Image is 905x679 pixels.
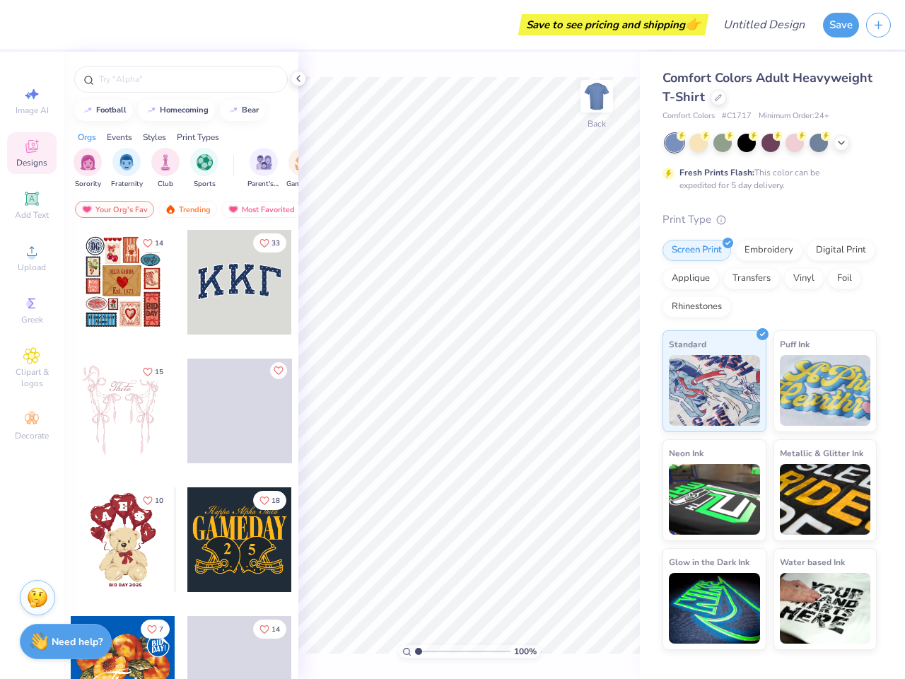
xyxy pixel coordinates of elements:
[165,204,176,214] img: trending.gif
[253,233,286,253] button: Like
[228,106,239,115] img: trend_line.gif
[119,154,134,170] img: Fraternity Image
[669,555,749,569] span: Glow in the Dark Ink
[662,296,731,318] div: Rhinestones
[295,154,311,170] img: Game Day Image
[136,362,170,381] button: Like
[253,491,286,510] button: Like
[286,179,319,190] span: Game Day
[21,314,43,325] span: Greek
[780,337,810,352] span: Puff Ink
[247,148,280,190] div: filter for Parent's Weekend
[158,201,217,218] div: Trending
[828,268,861,289] div: Foil
[271,240,280,247] span: 33
[80,154,96,170] img: Sorority Image
[159,626,163,633] span: 7
[669,573,760,644] img: Glow in the Dark Ink
[723,268,780,289] div: Transfers
[735,240,802,261] div: Embroidery
[96,106,127,114] div: football
[228,204,239,214] img: most_fav.gif
[662,211,877,228] div: Print Type
[669,355,760,426] img: Standard
[807,240,875,261] div: Digital Print
[256,154,272,170] img: Parent's Weekend Image
[78,131,96,144] div: Orgs
[177,131,219,144] div: Print Types
[286,148,319,190] div: filter for Game Day
[15,430,49,441] span: Decorate
[286,148,319,190] button: filter button
[271,626,280,633] span: 14
[685,16,701,33] span: 👉
[247,179,280,190] span: Parent's Weekend
[74,148,102,190] button: filter button
[111,148,143,190] button: filter button
[669,446,703,460] span: Neon Ink
[271,497,280,504] span: 18
[190,148,218,190] button: filter button
[141,620,170,639] button: Like
[146,106,157,115] img: trend_line.gif
[16,157,47,168] span: Designs
[220,100,265,121] button: bear
[194,179,216,190] span: Sports
[242,106,259,114] div: bear
[679,166,853,192] div: This color can be expedited for 5 day delivery.
[712,11,816,39] input: Untitled Design
[138,100,215,121] button: homecoming
[662,69,872,105] span: Comfort Colors Adult Heavyweight T-Shirt
[82,106,93,115] img: trend_line.gif
[155,240,163,247] span: 14
[15,209,49,221] span: Add Text
[669,337,706,352] span: Standard
[780,446,863,460] span: Metallic & Glitter Ink
[75,179,101,190] span: Sorority
[247,148,280,190] button: filter button
[780,355,871,426] img: Puff Ink
[7,366,57,389] span: Clipart & logos
[662,110,715,122] span: Comfort Colors
[98,72,279,86] input: Try "Alpha"
[136,233,170,253] button: Like
[107,131,132,144] div: Events
[780,555,845,569] span: Water based Ink
[253,620,286,639] button: Like
[722,110,752,122] span: # C1717
[158,179,173,190] span: Club
[136,491,170,510] button: Like
[780,464,871,535] img: Metallic & Glitter Ink
[151,148,180,190] div: filter for Club
[197,154,213,170] img: Sports Image
[759,110,829,122] span: Minimum Order: 24 +
[514,645,537,658] span: 100 %
[662,240,731,261] div: Screen Print
[143,131,166,144] div: Styles
[522,14,705,35] div: Save to see pricing and shipping
[158,154,173,170] img: Club Image
[111,148,143,190] div: filter for Fraternity
[155,368,163,376] span: 15
[823,13,859,37] button: Save
[221,201,301,218] div: Most Favorited
[190,148,218,190] div: filter for Sports
[270,362,287,379] button: Like
[74,148,102,190] div: filter for Sorority
[75,201,154,218] div: Your Org's Fav
[74,100,133,121] button: football
[52,635,103,649] strong: Need help?
[784,268,824,289] div: Vinyl
[16,105,49,116] span: Image AI
[18,262,46,273] span: Upload
[662,268,719,289] div: Applique
[588,117,606,130] div: Back
[669,464,760,535] img: Neon Ink
[155,497,163,504] span: 10
[160,106,209,114] div: homecoming
[81,204,93,214] img: most_fav.gif
[151,148,180,190] button: filter button
[111,179,143,190] span: Fraternity
[780,573,871,644] img: Water based Ink
[679,167,754,178] strong: Fresh Prints Flash:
